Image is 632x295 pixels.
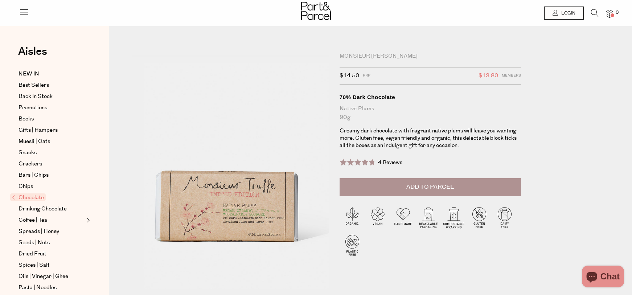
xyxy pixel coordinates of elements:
[19,92,53,101] span: Back In Stock
[19,148,37,157] span: Snacks
[19,261,50,270] span: Spices | Salt
[363,71,370,81] span: RRP
[19,126,85,135] a: Gifts | Hampers
[19,81,85,90] a: Best Sellers
[467,205,492,230] img: P_P-ICONS-Live_Bec_V11_Gluten_Free.svg
[19,137,85,146] a: Muesli | Oats
[340,94,521,101] div: 70% Dark Chocolate
[340,127,521,149] p: Creamy dark chocolate with fragrant native plums will leave you wanting more. Gluten free, vegan ...
[19,92,85,101] a: Back In Stock
[19,182,85,191] a: Chips
[19,70,39,78] span: NEW IN
[19,227,59,236] span: Spreads | Honey
[19,216,85,225] a: Coffee | Tea
[19,250,46,258] span: Dried Fruit
[479,71,498,81] span: $13.80
[340,53,521,60] div: Monsieur [PERSON_NAME]
[19,81,49,90] span: Best Sellers
[606,10,613,17] a: 0
[441,205,467,230] img: P_P-ICONS-Live_Bec_V11_Compostable_Wrapping.svg
[406,183,454,191] span: Add to Parcel
[614,9,620,16] span: 0
[559,10,575,16] span: Login
[19,216,47,225] span: Coffee | Tea
[19,283,85,292] a: Pasta | Noodles
[19,283,57,292] span: Pasta | Noodles
[544,7,584,20] a: Login
[19,272,85,281] a: Oils | Vinegar | Ghee
[301,2,331,20] img: Part&Parcel
[10,193,46,201] span: Chocolate
[19,205,67,213] span: Drinking Chocolate
[492,205,517,230] img: P_P-ICONS-Live_Bec_V11_Dairy_Free.svg
[340,71,359,81] span: $14.50
[19,227,85,236] a: Spreads | Honey
[19,261,85,270] a: Spices | Salt
[19,238,85,247] a: Seeds | Nuts
[19,238,50,247] span: Seeds | Nuts
[580,266,626,289] inbox-online-store-chat: Shopify online store chat
[340,105,521,122] div: Native Plums 90g
[416,205,441,230] img: P_P-ICONS-Live_Bec_V11_Recyclable_Packaging.svg
[19,115,34,123] span: Books
[19,272,68,281] span: Oils | Vinegar | Ghee
[12,193,85,202] a: Chocolate
[19,250,85,258] a: Dried Fruit
[340,178,521,196] button: Add to Parcel
[502,71,521,81] span: Members
[19,182,33,191] span: Chips
[131,55,329,289] img: 70% Dark Chocolate
[19,160,42,168] span: Crackers
[19,103,47,112] span: Promotions
[19,171,49,180] span: Bars | Chips
[19,70,85,78] a: NEW IN
[365,205,390,230] img: P_P-ICONS-Live_Bec_V11_Vegan.svg
[19,148,85,157] a: Snacks
[19,171,85,180] a: Bars | Chips
[19,103,85,112] a: Promotions
[18,46,47,64] a: Aisles
[85,216,90,225] button: Expand/Collapse Coffee | Tea
[19,126,58,135] span: Gifts | Hampers
[378,159,402,166] span: 4 Reviews
[340,232,365,258] img: P_P-ICONS-Live_Bec_V11_Plastic_Free.svg
[19,160,85,168] a: Crackers
[340,205,365,230] img: P_P-ICONS-Live_Bec_V11_Organic.svg
[19,137,50,146] span: Muesli | Oats
[390,205,416,230] img: P_P-ICONS-Live_Bec_V11_Handmade.svg
[19,205,85,213] a: Drinking Chocolate
[19,115,85,123] a: Books
[18,44,47,60] span: Aisles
